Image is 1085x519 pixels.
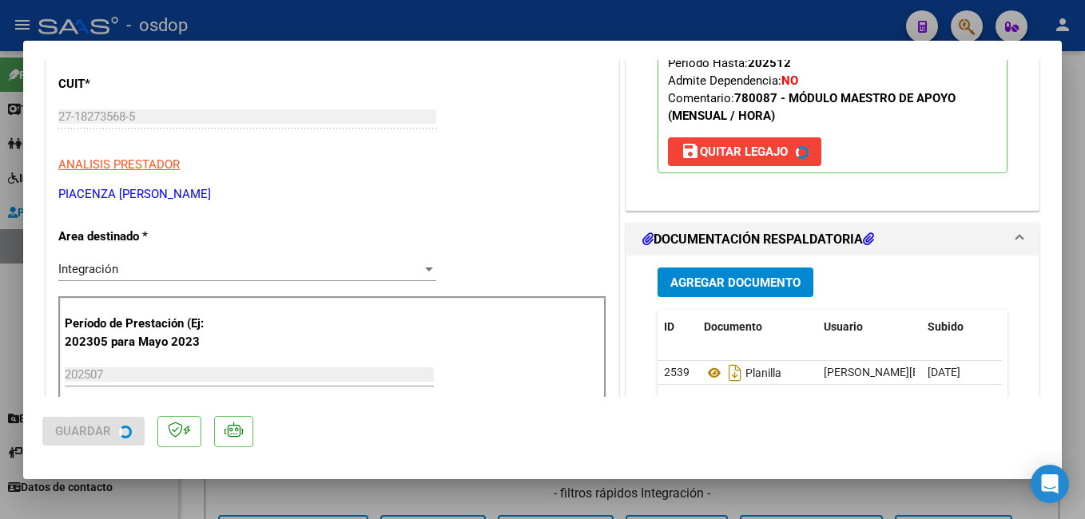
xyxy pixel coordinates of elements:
span: Guardar [55,424,111,438]
span: ID [664,320,674,333]
datatable-header-cell: Usuario [817,310,921,344]
span: [DATE] [928,366,960,378]
button: Quitar Legajo [668,137,821,166]
h1: DOCUMENTACIÓN RESPALDATORIA [642,230,874,249]
mat-expansion-panel-header: DOCUMENTACIÓN RESPALDATORIA [626,224,1039,256]
span: Planilla [704,366,781,379]
span: Usuario [824,320,863,333]
mat-icon: save [681,141,700,160]
span: Quitar Legajo [681,145,788,159]
i: Descargar documento [725,360,745,386]
span: Documento [704,320,762,333]
span: Integración [58,262,118,276]
strong: 780087 - MÓDULO MAESTRO DE APOYO (MENSUAL / HORA) [668,91,956,123]
button: Guardar [42,417,145,446]
div: Open Intercom Messenger [1031,465,1069,503]
datatable-header-cell: Documento [697,310,817,344]
datatable-header-cell: Acción [1001,310,1081,344]
p: PIACENZA [PERSON_NAME] [58,185,606,204]
span: CUIL: Nombre y Apellido: Período Desde: Período Hasta: Admite Dependencia: [668,3,957,123]
span: 2539 [664,366,690,378]
datatable-header-cell: ID [658,310,697,344]
strong: 202512 [748,56,791,70]
p: Area destinado * [58,228,223,246]
span: ANALISIS PRESTADOR [58,157,180,172]
datatable-header-cell: Subido [921,310,1001,344]
span: Comentario: [668,91,956,123]
button: Agregar Documento [658,267,813,297]
p: Período de Prestación (Ej: 202305 para Mayo 2023 [65,315,225,351]
p: CUIT [58,75,223,93]
span: Subido [928,320,964,333]
span: Agregar Documento [670,275,801,290]
strong: NO [781,73,798,88]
